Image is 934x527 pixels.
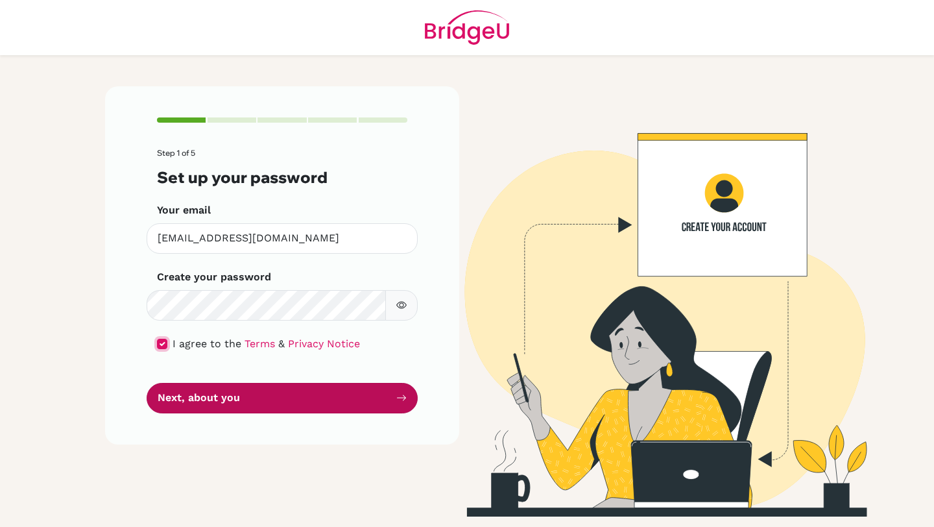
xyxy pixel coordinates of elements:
h3: Set up your password [157,168,407,187]
label: Create your password [157,269,271,285]
button: Next, about you [147,383,418,413]
span: I agree to the [173,337,241,350]
span: Step 1 of 5 [157,148,195,158]
input: Insert your email* [147,223,418,254]
span: & [278,337,285,350]
a: Privacy Notice [288,337,360,350]
a: Terms [245,337,275,350]
label: Your email [157,202,211,218]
